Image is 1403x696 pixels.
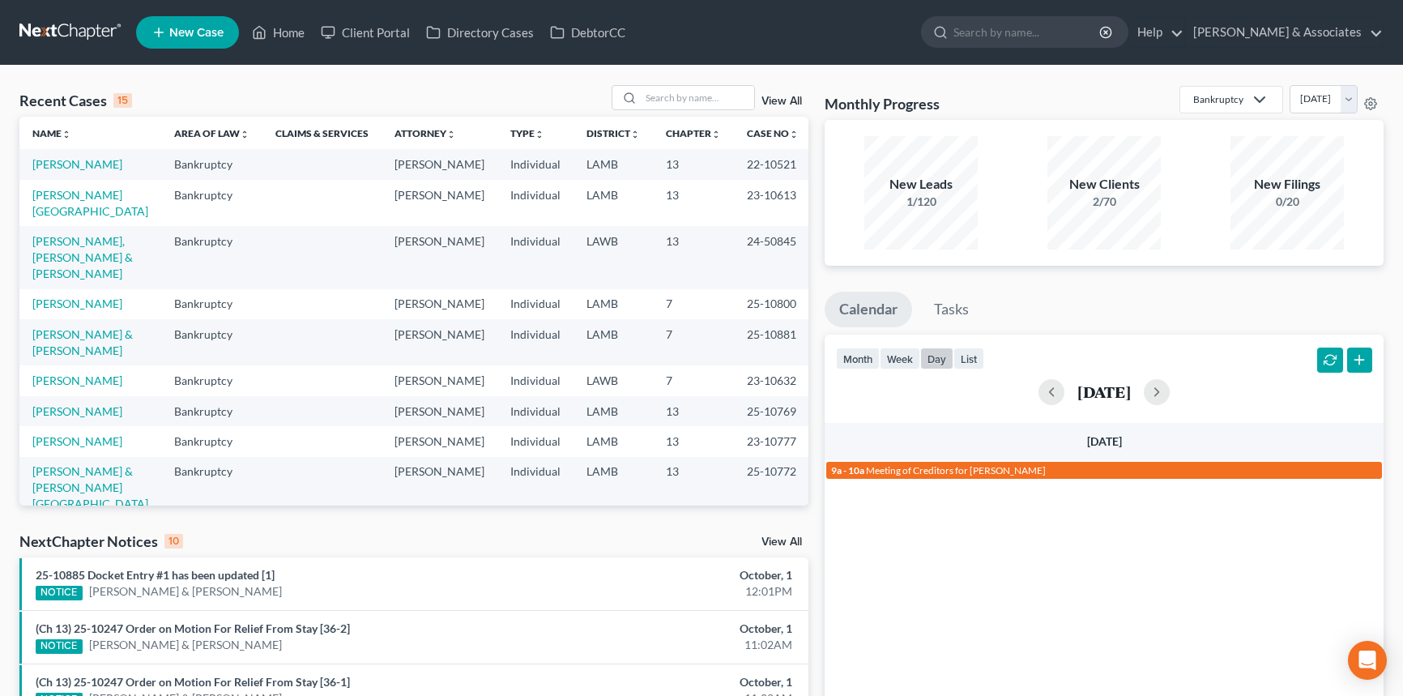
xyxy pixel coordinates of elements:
[653,149,734,179] td: 13
[161,365,262,395] td: Bankruptcy
[953,348,984,369] button: list
[653,180,734,226] td: 13
[1047,175,1161,194] div: New Clients
[32,374,122,387] a: [PERSON_NAME]
[653,319,734,365] td: 7
[32,127,71,139] a: Nameunfold_more
[574,149,653,179] td: LAMB
[36,586,83,600] div: NOTICE
[734,319,812,365] td: 25-10881
[382,289,497,319] td: [PERSON_NAME]
[825,94,940,113] h3: Monthly Progress
[36,621,350,635] a: (Ch 13) 25-10247 Order on Motion For Relief From Stay [36-2]
[574,396,653,426] td: LAMB
[653,426,734,456] td: 13
[734,180,812,226] td: 23-10613
[89,637,282,653] a: [PERSON_NAME] & [PERSON_NAME]
[1087,434,1122,448] span: [DATE]
[1193,92,1243,106] div: Bankruptcy
[169,27,224,39] span: New Case
[831,464,864,476] span: 9a - 10a
[382,319,497,365] td: [PERSON_NAME]
[32,188,148,218] a: [PERSON_NAME][GEOGRAPHIC_DATA]
[313,18,418,47] a: Client Portal
[497,365,574,395] td: Individual
[497,457,574,519] td: Individual
[542,18,633,47] a: DebtorCC
[382,226,497,288] td: [PERSON_NAME]
[1129,18,1183,47] a: Help
[161,426,262,456] td: Bankruptcy
[1077,383,1131,400] h2: [DATE]
[497,396,574,426] td: Individual
[734,396,812,426] td: 25-10769
[497,149,574,179] td: Individual
[164,534,183,549] div: 10
[36,675,350,689] a: (Ch 13) 25-10247 Order on Motion For Relief From Stay [36-1]
[240,130,249,139] i: unfold_more
[497,226,574,288] td: Individual
[32,404,122,418] a: [PERSON_NAME]
[734,149,812,179] td: 22-10521
[161,396,262,426] td: Bankruptcy
[32,327,133,357] a: [PERSON_NAME] & [PERSON_NAME]
[89,583,282,600] a: [PERSON_NAME] & [PERSON_NAME]
[653,226,734,288] td: 13
[497,180,574,226] td: Individual
[953,17,1102,47] input: Search by name...
[734,289,812,319] td: 25-10800
[630,130,640,139] i: unfold_more
[734,226,812,288] td: 24-50845
[641,86,754,109] input: Search by name...
[864,194,978,210] div: 1/120
[394,127,456,139] a: Attorneyunfold_more
[161,226,262,288] td: Bankruptcy
[113,93,132,108] div: 15
[32,464,148,510] a: [PERSON_NAME] & [PERSON_NAME][GEOGRAPHIC_DATA]
[382,426,497,456] td: [PERSON_NAME]
[574,226,653,288] td: LAWB
[653,365,734,395] td: 7
[1230,194,1344,210] div: 0/20
[734,365,812,395] td: 23-10632
[880,348,920,369] button: week
[418,18,542,47] a: Directory Cases
[382,457,497,519] td: [PERSON_NAME]
[36,568,275,582] a: 25-10885 Docket Entry #1 has been updated [1]
[161,180,262,226] td: Bankruptcy
[32,234,133,280] a: [PERSON_NAME], [PERSON_NAME] & [PERSON_NAME]
[244,18,313,47] a: Home
[36,639,83,654] div: NOTICE
[551,567,792,583] div: October, 1
[32,434,122,448] a: [PERSON_NAME]
[574,319,653,365] td: LAMB
[161,149,262,179] td: Bankruptcy
[382,396,497,426] td: [PERSON_NAME]
[551,674,792,690] div: October, 1
[653,396,734,426] td: 13
[510,127,544,139] a: Typeunfold_more
[19,532,183,551] div: NextChapter Notices
[789,130,799,139] i: unfold_more
[497,289,574,319] td: Individual
[382,180,497,226] td: [PERSON_NAME]
[761,536,802,548] a: View All
[161,319,262,365] td: Bankruptcy
[551,637,792,653] div: 11:02AM
[497,426,574,456] td: Individual
[535,130,544,139] i: unfold_more
[574,365,653,395] td: LAWB
[262,117,382,149] th: Claims & Services
[761,96,802,107] a: View All
[711,130,721,139] i: unfold_more
[734,426,812,456] td: 23-10777
[825,292,912,327] a: Calendar
[551,583,792,600] div: 12:01PM
[653,457,734,519] td: 13
[1348,641,1387,680] div: Open Intercom Messenger
[586,127,640,139] a: Districtunfold_more
[382,365,497,395] td: [PERSON_NAME]
[574,289,653,319] td: LAMB
[161,457,262,519] td: Bankruptcy
[551,621,792,637] div: October, 1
